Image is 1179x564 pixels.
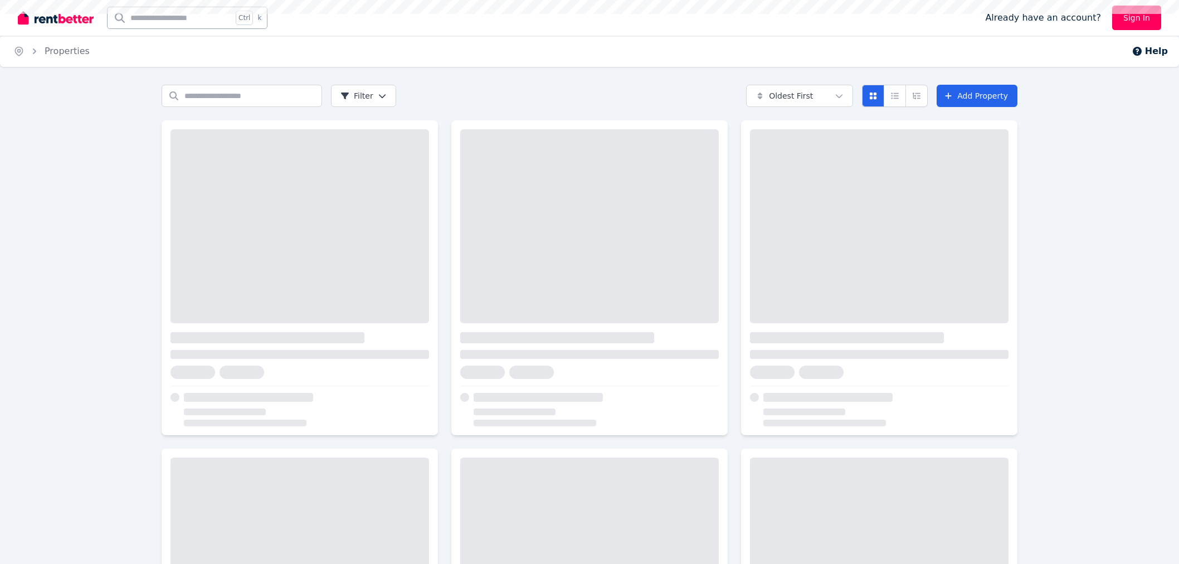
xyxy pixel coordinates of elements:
button: Help [1132,45,1168,58]
a: Properties [45,46,90,56]
span: Oldest First [769,90,813,101]
img: RentBetter [18,9,94,26]
div: View options [862,85,928,107]
span: Already have an account? [985,11,1101,25]
button: Card view [862,85,884,107]
a: Sign In [1112,6,1161,30]
button: Oldest First [746,85,853,107]
span: k [257,13,261,22]
button: Expanded list view [905,85,928,107]
span: Ctrl [236,11,253,25]
span: Filter [340,90,373,101]
a: Add Property [937,85,1017,107]
button: Filter [331,85,396,107]
button: Compact list view [884,85,906,107]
